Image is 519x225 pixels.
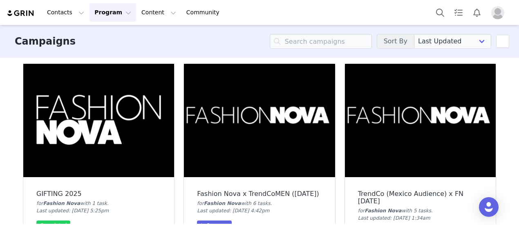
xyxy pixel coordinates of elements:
span: Fashion Nova [204,200,241,206]
button: Contacts [42,3,89,22]
div: for with 1 task . [36,200,161,207]
div: Last updated: [DATE] 5:25pm [36,207,161,214]
button: Content [136,3,181,22]
div: Open Intercom Messenger [479,197,499,217]
div: TrendCo (Mexico Audience) x FN [DATE] [358,190,483,205]
img: Fashion Nova x TrendCoMEN (September 2025) [184,64,335,177]
img: grin logo [7,9,35,17]
button: Search [431,3,449,22]
span: s [268,200,270,206]
h3: Campaigns [15,34,76,49]
div: GIFTING 2025 [36,190,161,198]
div: Last updated: [DATE] 4:42pm [197,207,322,214]
span: Fashion Nova [365,208,402,214]
div: for with 6 task . [197,200,322,207]
div: for with 5 task . [358,207,483,214]
span: Fashion Nova [43,200,81,206]
div: Last updated: [DATE] 1:34am [358,214,483,222]
button: Program [89,3,136,22]
a: Community [181,3,228,22]
div: Fashion Nova x TrendCoMEN ([DATE]) [197,190,322,198]
input: Search campaigns [270,34,372,49]
img: placeholder-profile.jpg [491,6,504,19]
a: Tasks [450,3,468,22]
span: s [429,208,431,214]
button: Profile [486,6,512,19]
button: Notifications [468,3,486,22]
img: GIFTING 2025 [23,64,174,177]
img: TrendCo (Mexico Audience) x FN Sept 2025 [345,64,496,177]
